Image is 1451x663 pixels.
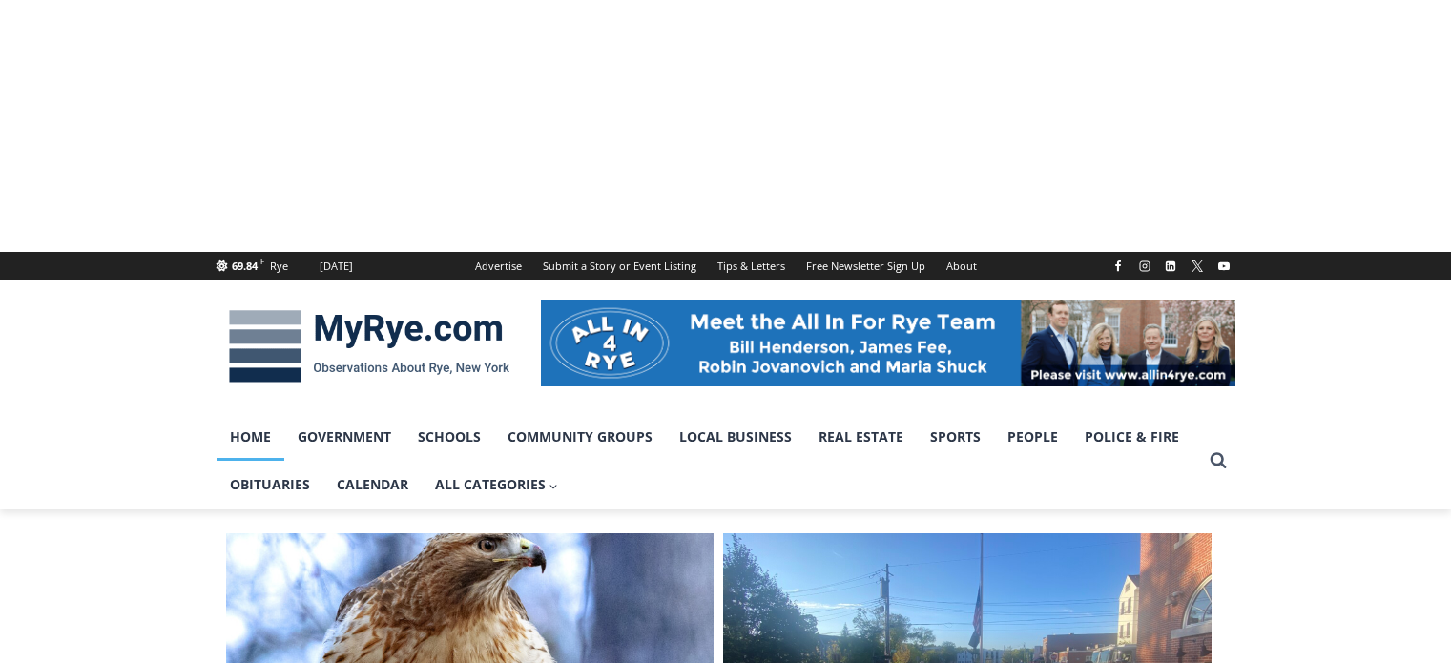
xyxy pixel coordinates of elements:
[796,252,936,280] a: Free Newsletter Sign Up
[320,258,353,275] div: [DATE]
[1133,255,1156,278] a: Instagram
[541,300,1235,386] img: All in for Rye
[232,259,258,273] span: 69.84
[270,258,288,275] div: Rye
[1201,444,1235,478] button: View Search Form
[465,252,987,280] nav: Secondary Navigation
[284,413,404,461] a: Government
[422,461,572,508] a: All Categories
[1107,255,1130,278] a: Facebook
[217,297,522,396] img: MyRye.com
[707,252,796,280] a: Tips & Letters
[217,413,1201,509] nav: Primary Navigation
[260,256,264,266] span: F
[994,413,1071,461] a: People
[465,252,532,280] a: Advertise
[1213,255,1235,278] a: YouTube
[494,413,666,461] a: Community Groups
[532,252,707,280] a: Submit a Story or Event Listing
[1186,255,1209,278] a: X
[323,461,422,508] a: Calendar
[1159,255,1182,278] a: Linkedin
[217,413,284,461] a: Home
[217,461,323,508] a: Obituaries
[805,413,917,461] a: Real Estate
[666,413,805,461] a: Local Business
[936,252,987,280] a: About
[435,474,559,495] span: All Categories
[404,413,494,461] a: Schools
[917,413,994,461] a: Sports
[1071,413,1192,461] a: Police & Fire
